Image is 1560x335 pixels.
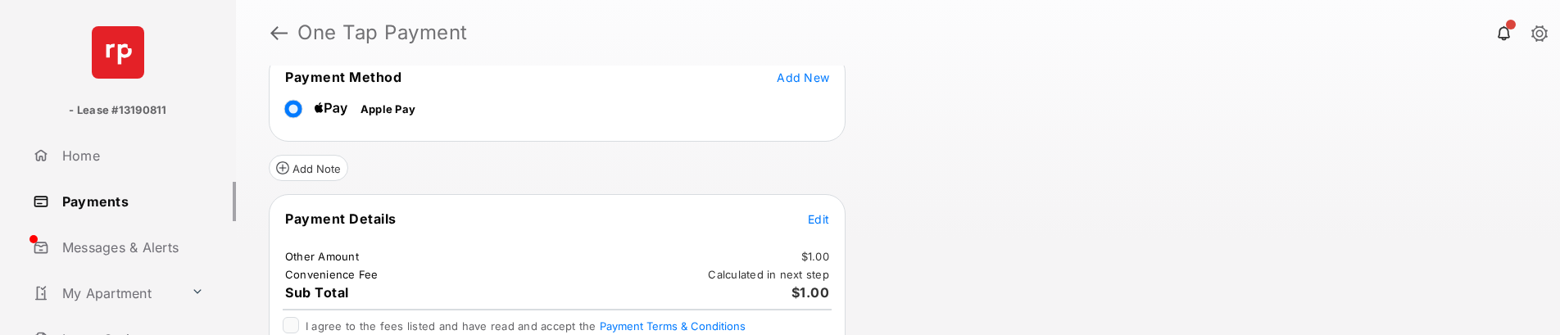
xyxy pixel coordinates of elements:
[26,228,236,267] a: Messages & Alerts
[26,136,236,175] a: Home
[284,249,360,264] td: Other Amount
[297,23,468,43] strong: One Tap Payment
[92,26,144,79] img: svg+xml;base64,PHN2ZyB4bWxucz0iaHR0cDovL3d3dy53My5vcmcvMjAwMC9zdmciIHdpZHRoPSI2NCIgaGVpZ2h0PSI2NC...
[284,267,379,282] td: Convenience Fee
[777,70,829,84] span: Add New
[26,274,184,313] a: My Apartment
[600,319,746,333] button: I agree to the fees listed and have read and accept the
[808,212,829,226] span: Edit
[69,102,166,119] p: - Lease #13190811
[285,69,401,85] span: Payment Method
[808,211,829,227] button: Edit
[361,102,415,115] span: Apple Pay
[707,267,830,282] td: Calculated in next step
[269,155,348,181] button: Add Note
[791,284,830,301] span: $1.00
[306,319,746,333] span: I agree to the fees listed and have read and accept the
[285,211,397,227] span: Payment Details
[26,182,236,221] a: Payments
[777,69,829,85] button: Add New
[285,284,349,301] span: Sub Total
[800,249,830,264] td: $1.00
